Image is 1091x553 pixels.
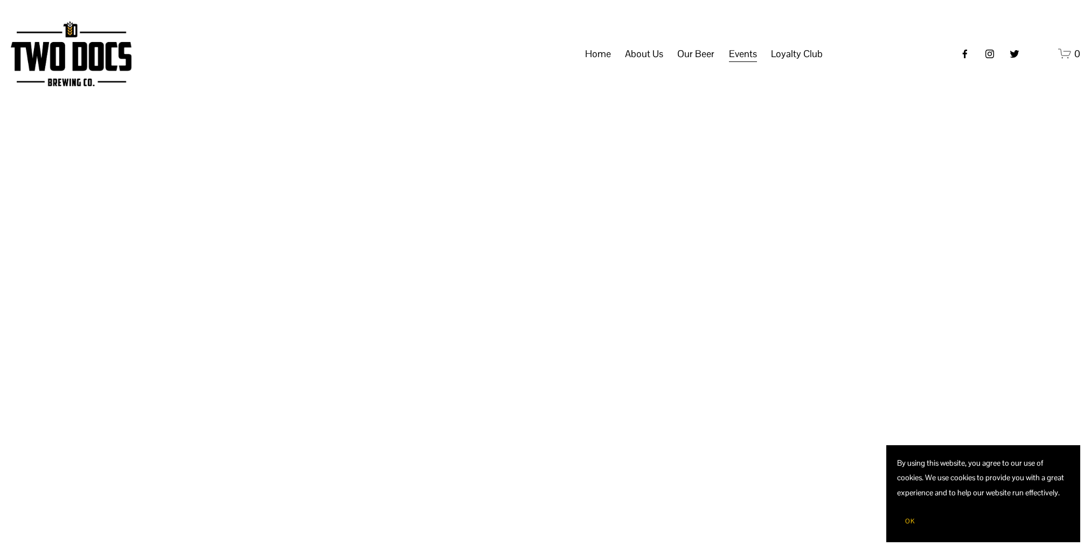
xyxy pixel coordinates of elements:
[1009,49,1020,59] a: twitter-unauth
[771,45,823,63] span: Loyalty Club
[886,445,1080,542] section: Cookie banner
[625,45,663,63] span: About Us
[905,517,915,526] span: OK
[625,44,663,64] a: folder dropdown
[960,49,970,59] a: Facebook
[1074,47,1080,60] span: 0
[729,45,757,63] span: Events
[585,44,611,64] a: Home
[11,21,131,86] img: Two Docs Brewing Co.
[677,45,714,63] span: Our Beer
[729,44,757,64] a: folder dropdown
[771,44,823,64] a: folder dropdown
[897,456,1069,500] p: By using this website, you agree to our use of cookies. We use cookies to provide you with a grea...
[984,49,995,59] a: instagram-unauth
[1058,47,1080,60] a: 0 items in cart
[897,511,923,531] button: OK
[677,44,714,64] a: folder dropdown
